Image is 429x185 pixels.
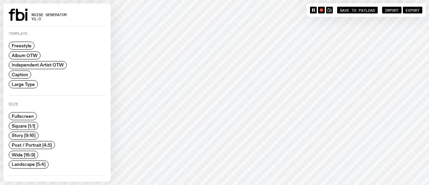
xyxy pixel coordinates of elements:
span: Freestyle [12,43,32,48]
span: Noise Generator [32,13,67,17]
span: Wide [16:9] [12,152,35,157]
button: Import [382,7,402,13]
label: Size [9,102,18,106]
span: Large Type [12,82,35,87]
span: Album OTW [12,53,38,58]
span: Independent Artist OTW [12,62,64,67]
span: Fullscreen [12,114,34,119]
button: Save to Payload [337,7,378,13]
span: Save to Payload [340,8,375,12]
span: Story [9:16] [12,133,36,138]
span: Post / Portrait [4:5] [12,143,52,148]
span: Import [385,8,399,12]
span: v1.0 [32,17,67,21]
span: Square [1:1] [12,123,35,128]
span: Landscape [5:4] [12,162,46,167]
label: Template [9,32,27,36]
span: Caption [12,72,28,77]
span: Export [406,8,420,12]
button: Export [403,7,422,13]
